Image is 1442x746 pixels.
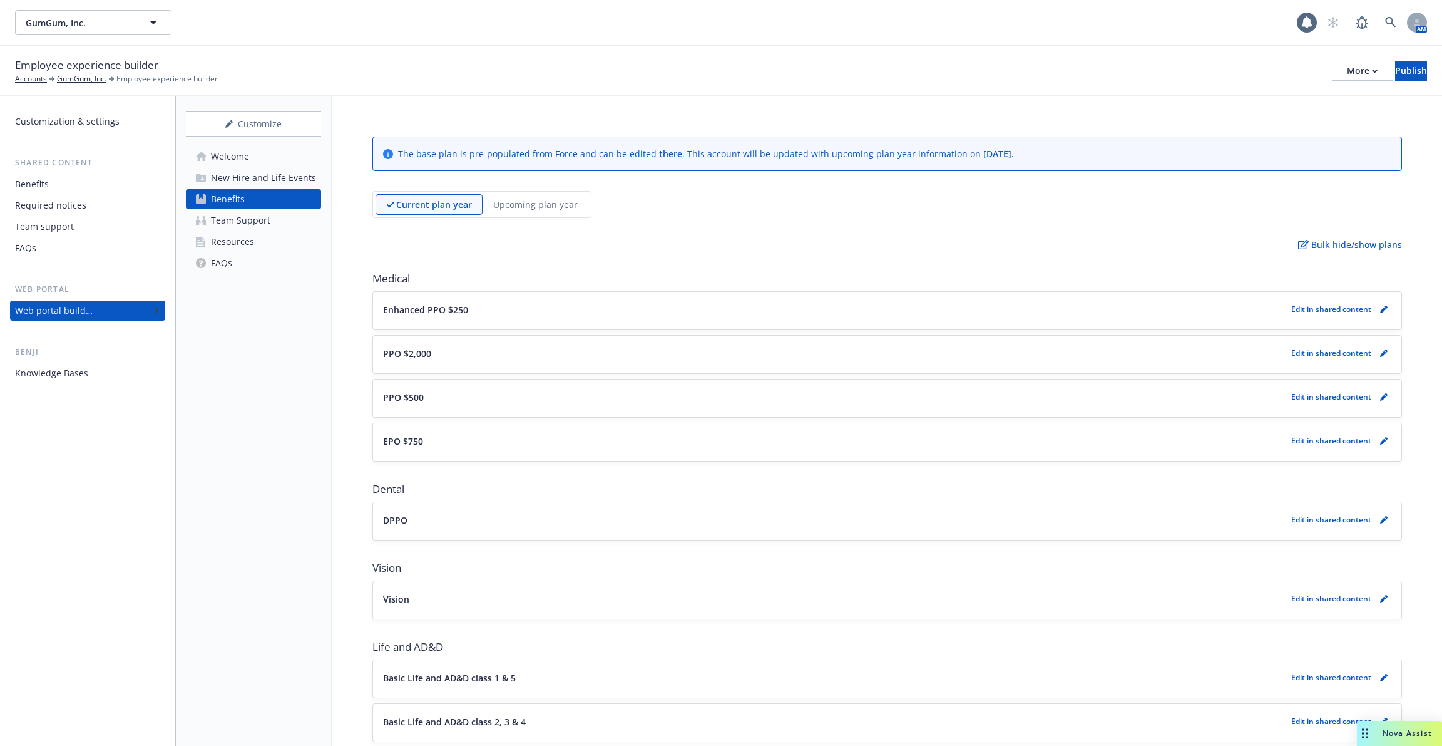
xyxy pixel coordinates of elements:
[383,391,424,404] p: PPO $500
[10,283,165,296] div: Web portal
[1347,61,1378,80] div: More
[383,514,1286,527] button: DPPO
[1395,61,1427,81] button: Publish
[398,148,659,160] span: The base plan is pre-populated from Force and can be edited
[1291,716,1371,727] p: Edit in shared content
[1357,721,1442,746] button: Nova Assist
[186,112,321,136] div: Customize
[186,189,321,209] a: Benefits
[15,174,49,194] div: Benefits
[1383,728,1432,738] span: Nova Assist
[15,238,36,258] div: FAQs
[396,198,472,211] p: Current plan year
[186,232,321,252] a: Resources
[383,303,468,316] p: Enhanced PPO $250
[57,73,106,85] a: GumGum, Inc.
[15,10,171,35] button: GumGum, Inc.
[1291,348,1371,358] p: Edit in shared content
[15,301,93,321] div: Web portal builder
[10,174,165,194] a: Benefits
[383,715,1286,728] button: Basic Life and AD&D class 2, 3 & 4
[10,217,165,237] a: Team support
[186,168,321,188] a: New Hire and Life Events
[15,73,47,85] a: Accounts
[186,147,321,167] a: Welcome
[186,253,321,273] a: FAQs
[1291,391,1371,402] p: Edit in shared content
[1376,302,1391,317] a: pencil
[10,363,165,383] a: Knowledge Bases
[983,148,1014,160] span: [DATE] .
[372,482,1402,497] span: Dental
[1378,10,1403,35] a: Search
[372,271,1402,286] span: Medical
[383,435,1286,448] button: EPO $750
[211,147,249,167] div: Welcome
[15,111,120,132] div: Customization & settings
[186,111,321,137] button: Customize
[1291,435,1371,446] p: Edit in shared content
[10,238,165,258] a: FAQs
[659,148,682,160] a: there
[1291,672,1371,683] p: Edit in shared content
[1376,390,1391,405] a: pencil
[10,346,165,358] div: Benji
[1291,593,1371,604] p: Edit in shared content
[383,391,1286,404] button: PPO $500
[383,715,526,728] p: Basic Life and AD&D class 2, 3 & 4
[211,253,232,273] div: FAQs
[1376,714,1391,729] a: pencil
[372,640,1402,655] span: Life and AD&D
[15,363,88,383] div: Knowledge Bases
[26,16,134,29] span: GumGum, Inc.
[211,168,316,188] div: New Hire and Life Events
[10,157,165,169] div: Shared content
[493,198,578,211] p: Upcoming plan year
[1395,61,1427,80] div: Publish
[1298,238,1402,251] p: Bulk hide/show plans
[211,189,245,209] div: Benefits
[1321,10,1346,35] a: Start snowing
[1357,721,1373,746] div: Drag to move
[1376,512,1391,527] a: pencil
[10,195,165,215] a: Required notices
[186,210,321,231] a: Team Support
[383,303,1286,316] button: Enhanced PPO $250
[383,514,407,527] p: DPPO
[383,435,423,448] p: EPO $750
[1376,346,1391,361] a: pencil
[116,73,218,85] span: Employee experience builder
[1349,10,1374,35] a: Report a Bug
[211,210,270,231] div: Team Support
[372,561,1402,576] span: Vision
[383,593,1286,606] button: Vision
[15,57,158,73] span: Employee experience builder
[211,232,254,252] div: Resources
[1291,304,1371,314] p: Edit in shared content
[682,148,983,160] span: . This account will be updated with upcoming plan year information on
[1291,514,1371,525] p: Edit in shared content
[1332,61,1393,81] button: More
[10,111,165,132] a: Customization & settings
[383,593,409,606] p: Vision
[1376,670,1391,685] a: pencil
[383,347,1286,360] button: PPO $2,000
[383,671,516,685] p: Basic Life and AD&D class 1 & 5
[15,195,86,215] div: Required notices
[1376,591,1391,606] a: pencil
[383,671,1286,685] button: Basic Life and AD&D class 1 & 5
[383,347,431,360] p: PPO $2,000
[1376,433,1391,448] a: pencil
[10,301,165,321] a: Web portal builder
[15,217,74,237] div: Team support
